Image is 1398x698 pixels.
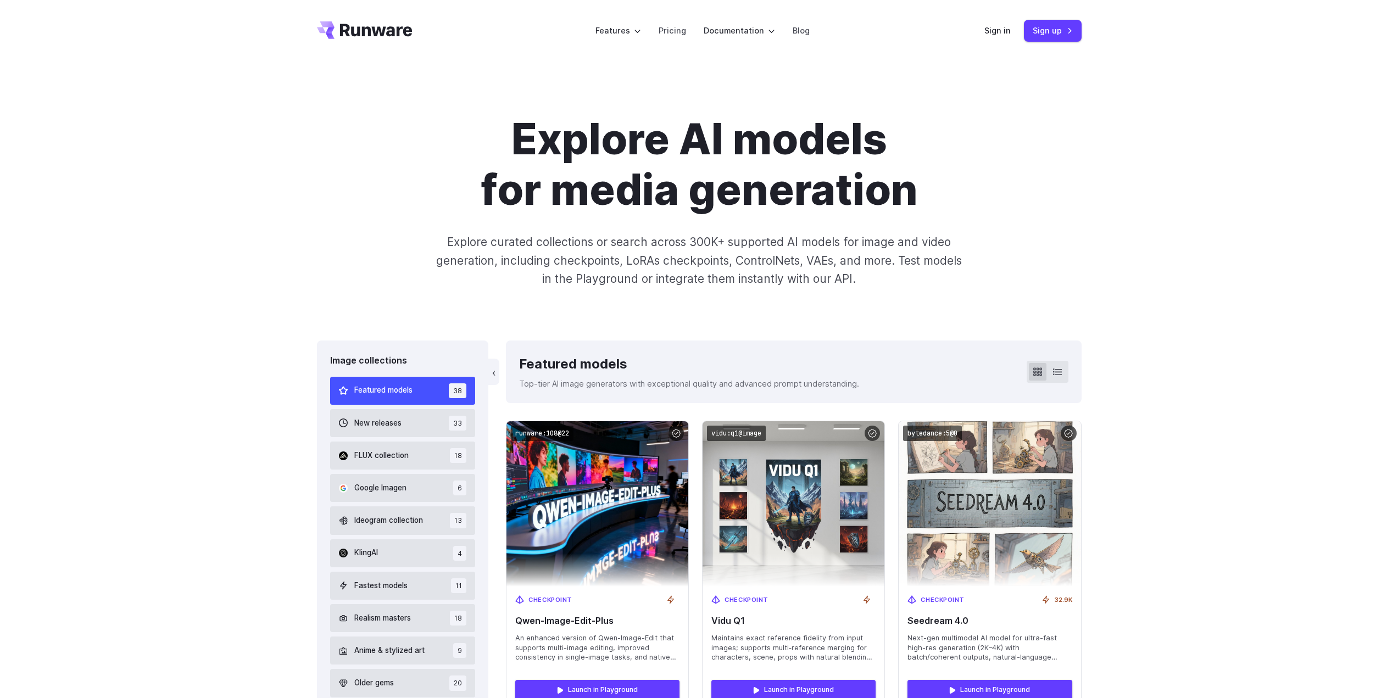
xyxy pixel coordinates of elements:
img: Seedream 4.0 [899,421,1080,587]
div: Featured models [519,354,859,375]
a: Blog [793,24,810,37]
span: 32.9K [1055,595,1072,605]
span: Next-gen multimodal AI model for ultra-fast high-res generation (2K–4K) with batch/coherent outpu... [907,633,1072,663]
span: Fastest models [354,580,408,592]
button: Featured models 38 [330,377,476,405]
code: vidu:q1@image [707,426,766,442]
span: 33 [449,416,466,431]
span: 9 [453,643,466,658]
p: Explore curated collections or search across 300K+ supported AI models for image and video genera... [431,233,966,288]
img: Vidu Q1 [703,421,884,587]
span: Qwen-Image-Edit-Plus [515,616,679,626]
a: Pricing [659,24,686,37]
span: 18 [450,611,466,626]
p: Top-tier AI image generators with exceptional quality and advanced prompt understanding. [519,377,859,390]
button: Ideogram collection 13 [330,506,476,534]
span: Anime & stylized art [354,645,425,657]
h1: Explore AI models for media generation [393,114,1005,215]
span: Checkpoint [921,595,965,605]
span: KlingAI [354,547,378,559]
button: Realism masters 18 [330,604,476,632]
code: bytedance:5@0 [903,426,962,442]
img: Qwen-Image-Edit-Plus [506,421,688,587]
span: Ideogram collection [354,515,423,527]
span: 38 [449,383,466,398]
button: KlingAI 4 [330,539,476,567]
span: An enhanced version of Qwen-Image-Edit that supports multi-image editing, improved consistency in... [515,633,679,663]
span: 6 [453,481,466,495]
span: 18 [450,448,466,463]
button: Anime & stylized art 9 [330,636,476,665]
div: Image collections [330,354,476,368]
span: Google Imagen [354,482,406,494]
a: Sign in [984,24,1011,37]
button: Google Imagen 6 [330,474,476,502]
span: 11 [451,578,466,593]
span: 4 [453,546,466,561]
span: Seedream 4.0 [907,616,1072,626]
label: Features [595,24,641,37]
button: Fastest models 11 [330,572,476,600]
code: runware:108@22 [511,426,573,442]
span: Checkpoint [725,595,768,605]
span: Featured models [354,384,413,397]
span: New releases [354,417,402,429]
button: ‹ [488,359,499,385]
label: Documentation [704,24,775,37]
button: Older gems 20 [330,669,476,697]
span: 13 [450,513,466,528]
button: New releases 33 [330,409,476,437]
a: Sign up [1024,20,1082,41]
span: Vidu Q1 [711,616,876,626]
button: FLUX collection 18 [330,442,476,470]
span: Maintains exact reference fidelity from input images; supports multi‑reference merging for charac... [711,633,876,663]
span: FLUX collection [354,450,409,462]
span: Older gems [354,677,394,689]
span: Realism masters [354,612,411,624]
a: Go to / [317,21,413,39]
span: 20 [449,675,466,690]
span: Checkpoint [528,595,572,605]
